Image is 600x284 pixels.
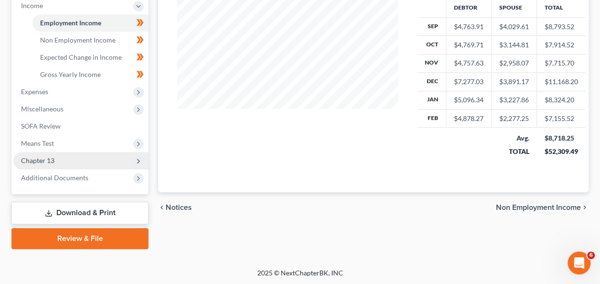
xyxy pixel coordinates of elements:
[417,36,446,54] th: Oct
[499,147,529,156] div: TOTAL
[40,53,122,61] span: Expected Change in Income
[537,54,586,72] td: $7,715.70
[32,49,148,66] a: Expected Change in Income
[417,54,446,72] th: Nov
[21,105,63,113] span: Miscellaneous
[537,17,586,35] td: $8,793.52
[499,22,529,32] div: $4,029.61
[21,139,54,147] span: Means Test
[568,251,590,274] iframe: Intercom live chat
[499,58,529,68] div: $2,958.07
[13,118,148,135] a: SOFA Review
[496,204,589,211] button: Non Employment Income chevron_right
[21,87,48,96] span: Expenses
[32,14,148,32] a: Employment Income
[21,156,54,164] span: Chapter 13
[537,91,586,109] td: $8,324.20
[499,77,529,87] div: $3,891.17
[537,109,586,128] td: $7,155.52
[40,19,101,27] span: Employment Income
[587,251,595,259] span: 6
[21,174,88,182] span: Additional Documents
[496,204,581,211] span: Non Employment Income
[544,147,578,156] div: $52,309.49
[32,32,148,49] a: Non Employment Income
[454,58,484,68] div: $4,757.63
[21,122,61,130] span: SOFA Review
[32,66,148,83] a: Gross Yearly Income
[581,204,589,211] i: chevron_right
[499,95,529,105] div: $3,227.86
[417,17,446,35] th: Sep
[454,114,484,123] div: $4,878.27
[40,36,116,44] span: Non Employment Income
[11,228,148,249] a: Review & File
[417,91,446,109] th: Jan
[40,70,101,78] span: Gross Yearly Income
[454,40,484,50] div: $4,769.71
[499,133,529,143] div: Avg.
[21,1,43,10] span: Income
[454,22,484,32] div: $4,763.91
[544,133,578,143] div: $8,718.25
[11,202,148,224] a: Download & Print
[537,36,586,54] td: $7,914.52
[454,77,484,87] div: $7,277.03
[158,204,192,211] button: chevron_left Notices
[454,95,484,105] div: $5,096.34
[537,73,586,91] td: $11,168.20
[158,204,166,211] i: chevron_left
[166,204,192,211] span: Notices
[499,40,529,50] div: $3,144.81
[417,73,446,91] th: Dec
[499,114,529,123] div: $2,277.25
[417,109,446,128] th: Feb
